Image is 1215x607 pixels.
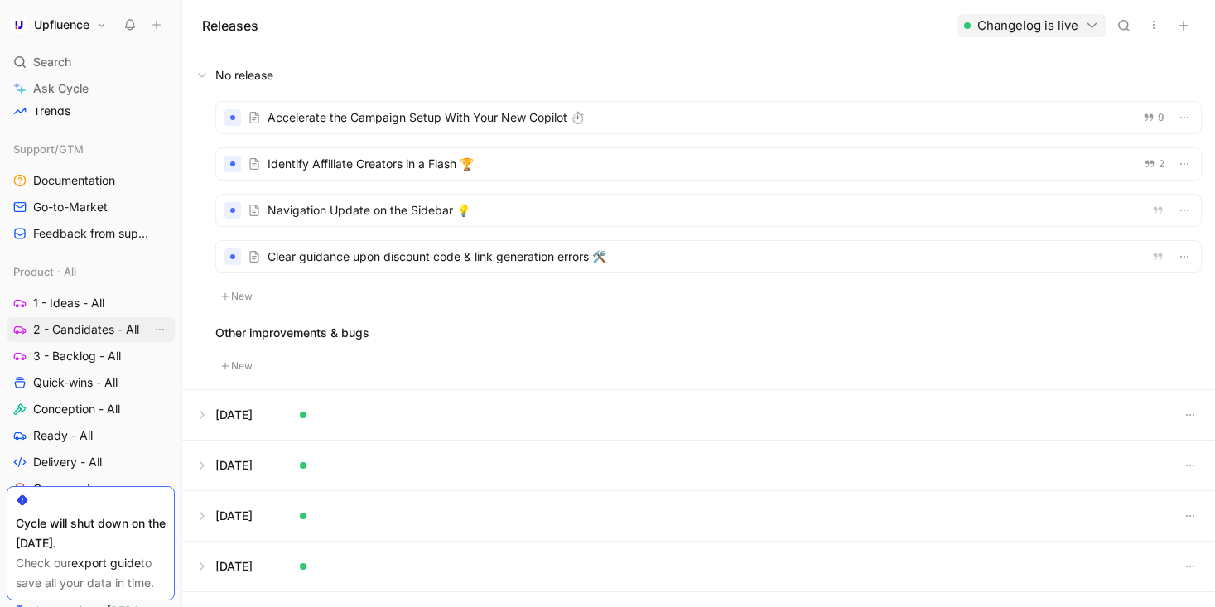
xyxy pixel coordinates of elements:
[7,397,175,422] a: Conception - All
[33,52,71,72] span: Search
[33,321,139,338] span: 2 - Candidates - All
[11,17,27,33] img: Upfluence
[33,79,89,99] span: Ask Cycle
[7,76,175,101] a: Ask Cycle
[16,513,166,553] div: Cycle will shut down on the [DATE].
[1158,113,1164,123] span: 9
[1159,159,1164,169] span: 2
[33,172,115,189] span: Documentation
[33,348,121,364] span: 3 - Backlog - All
[7,476,175,501] a: Graveyard
[7,137,175,161] div: Support/GTM
[215,287,258,306] button: New
[7,423,175,448] a: Ready - All
[7,450,175,475] a: Delivery - All
[1140,155,1168,173] button: 2
[7,370,175,395] a: Quick-wins - All
[33,401,120,417] span: Conception - All
[1140,108,1168,127] button: 9
[7,50,175,75] div: Search
[215,323,1202,343] div: Other improvements & bugs
[7,221,175,246] a: Feedback from support
[7,259,175,284] div: Product - All
[7,99,175,123] a: Trends
[7,291,175,316] a: 1 - Ideas - All
[7,344,175,369] a: 3 - Backlog - All
[7,195,175,219] a: Go-to-Market
[33,454,102,470] span: Delivery - All
[71,556,141,570] a: export guide
[7,259,175,501] div: Product - All1 - Ideas - All2 - Candidates - AllView actions3 - Backlog - AllQuick-wins - AllConc...
[33,427,93,444] span: Ready - All
[7,317,175,342] a: 2 - Candidates - AllView actions
[152,321,168,338] button: View actions
[7,168,175,193] a: Documentation
[33,295,104,311] span: 1 - Ideas - All
[957,14,1106,37] button: Changelog is live
[7,137,175,246] div: Support/GTMDocumentationGo-to-MarketFeedback from support
[13,141,84,157] span: Support/GTM
[33,480,90,497] span: Graveyard
[215,356,258,376] button: New
[33,225,152,242] span: Feedback from support
[33,199,108,215] span: Go-to-Market
[33,374,118,391] span: Quick-wins - All
[34,17,89,32] h1: Upfluence
[33,103,70,119] span: Trends
[202,16,258,36] h1: Releases
[16,553,166,593] div: Check our to save all your data in time.
[13,263,76,280] span: Product - All
[7,13,111,36] button: UpfluenceUpfluence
